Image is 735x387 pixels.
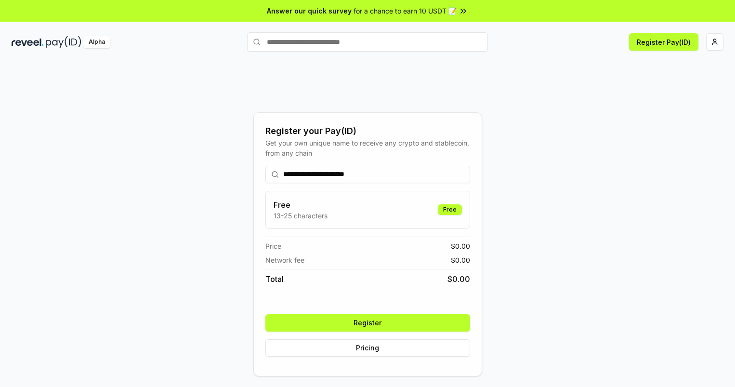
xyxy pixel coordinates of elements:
[274,211,328,221] p: 13-25 characters
[265,241,281,251] span: Price
[629,33,698,51] button: Register Pay(ID)
[46,36,81,48] img: pay_id
[265,255,304,265] span: Network fee
[83,36,110,48] div: Alpha
[447,273,470,285] span: $ 0.00
[267,6,352,16] span: Answer our quick survey
[274,199,328,211] h3: Free
[265,314,470,332] button: Register
[438,204,462,215] div: Free
[265,138,470,158] div: Get your own unique name to receive any crypto and stablecoin, from any chain
[12,36,44,48] img: reveel_dark
[451,241,470,251] span: $ 0.00
[265,124,470,138] div: Register your Pay(ID)
[451,255,470,265] span: $ 0.00
[354,6,457,16] span: for a chance to earn 10 USDT 📝
[265,339,470,357] button: Pricing
[265,273,284,285] span: Total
